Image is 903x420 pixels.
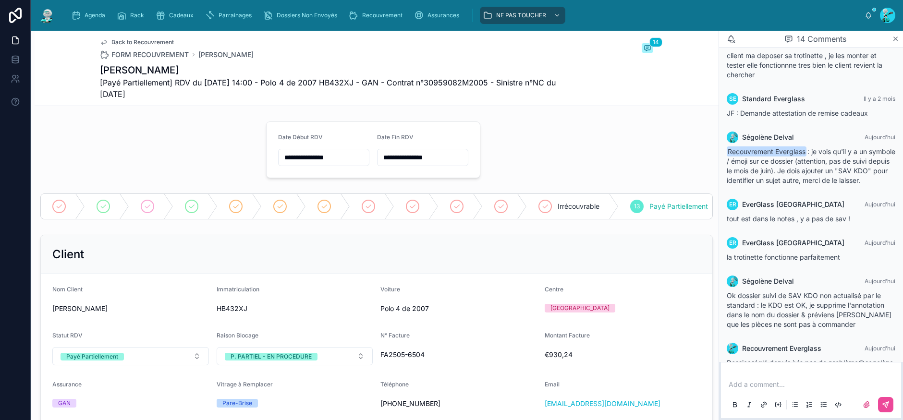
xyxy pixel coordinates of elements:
span: Voiture [380,286,400,293]
span: Date Fin RDV [377,133,414,141]
span: Dossiers Non Envoyés [277,12,337,19]
span: Vitrage à Remplacer [217,381,273,388]
span: [Payé Partiellement] RDV du [DATE] 14:00 - Polo 4 de 2007 HB432XJ - GAN - Contrat n°30959082M2005... [100,77,581,100]
span: Assurances [427,12,459,19]
span: ER [729,239,736,247]
span: Aujourd’hui [865,133,895,141]
span: ER [729,201,736,208]
span: Recouvrement [362,12,403,19]
span: 14 [649,37,662,47]
span: [PERSON_NAME] [52,304,209,313]
span: tout est dans le notes , y a pas de sav ! [727,215,850,223]
button: 14 [642,43,653,55]
span: SE [729,95,736,103]
div: scrollable content [63,5,865,26]
span: Centre [545,286,563,293]
a: Recouvrement [346,7,409,24]
span: FA2505-6504 [380,350,537,360]
span: Back to Recouvrement [111,38,174,46]
span: Ségolène Delval [742,276,794,286]
a: Parrainages [202,7,258,24]
a: Back to Recouvrement [100,38,174,46]
button: Select Button [217,347,373,365]
span: Il y a 2 mois [864,95,895,102]
span: Recouvrement Everglass [742,344,821,353]
span: 14 Comments [797,33,846,45]
a: [PERSON_NAME] [198,50,254,60]
span: Aujourd’hui [865,239,895,246]
span: Cadeaux [169,12,194,19]
span: Rack [130,12,144,19]
span: Standard Everglass [742,94,805,104]
a: Dossiers Non Envoyés [260,7,344,24]
h1: [PERSON_NAME] [100,63,581,77]
a: Rack [114,7,151,24]
div: Payé Partiellement [66,353,118,360]
span: HB432XJ [217,304,373,313]
span: Statut RDV [52,332,83,339]
span: JF : Demande attestation de remise cadeaux [727,109,868,117]
a: [EMAIL_ADDRESS][DOMAIN_NAME] [545,399,660,408]
span: Agenda [85,12,105,19]
span: Dossier réglé depuis juin pas de problème@segolène [727,359,893,367]
span: FORM RECOUVREMENT [111,50,189,60]
span: client ma deposer sa trotinette , je les monter et tester elle fonctionnne tres bien le client re... [727,51,882,79]
span: Aujourd’hui [865,277,895,285]
span: : je vois qu'il y a un symbole / émoji sur ce dossier (attention, pas de suivi depuis le mois de ... [727,147,895,184]
span: €930,24 [545,350,701,360]
span: N° Facture [380,332,410,339]
span: 13 [634,203,640,210]
a: Agenda [68,7,112,24]
span: Ségolène Delval [742,132,794,142]
a: NE PAS TOUCHER [480,7,565,24]
span: Ok dossier suivi de SAV KDO non actualisé par le standard : le KDO est OK, je supprime l'annotati... [727,291,891,328]
span: Date Début RDV [278,133,323,141]
span: la trotinette fonctionne parfaitement [727,253,840,261]
a: Assurances [411,7,466,24]
span: Montant Facture [545,332,590,339]
span: Assurance [52,381,82,388]
span: Irrécouvrable [558,202,599,211]
div: GAN [58,399,71,408]
span: EverGlass [GEOGRAPHIC_DATA] [742,200,844,209]
img: App logo [38,8,56,23]
span: Téléphone [380,381,409,388]
span: [PHONE_NUMBER] [380,399,537,408]
span: EverGlass [GEOGRAPHIC_DATA] [742,238,844,248]
span: Polo 4 de 2007 [380,304,537,313]
button: Select Button [52,347,209,365]
span: Parrainages [219,12,252,19]
span: NE PAS TOUCHER [496,12,546,19]
span: Nom Client [52,286,83,293]
span: Payé Partiellement [649,202,708,211]
div: Pare-Brise [222,399,252,408]
div: [GEOGRAPHIC_DATA] [550,304,610,312]
span: Recouvrement Everglass [727,146,806,156]
div: P. PARTIEL - EN PROCEDURE [231,353,312,360]
span: Immatriculation [217,286,259,293]
span: Aujourd’hui [865,345,895,352]
a: Cadeaux [153,7,200,24]
span: Aujourd’hui [865,201,895,208]
h2: Client [52,247,84,262]
span: Email [545,381,560,388]
span: Raison Blocage [217,332,258,339]
a: FORM RECOUVREMENT [100,50,189,60]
